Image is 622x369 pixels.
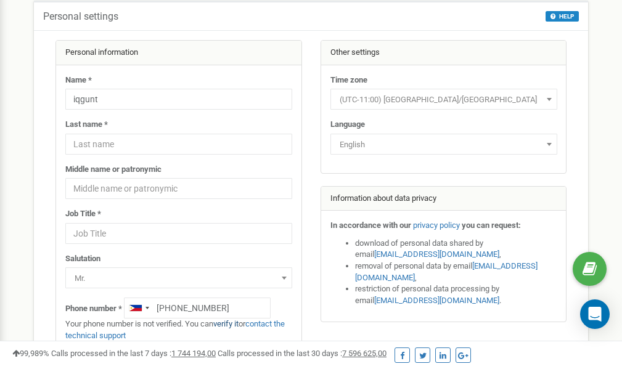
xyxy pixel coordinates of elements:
[330,89,557,110] span: (UTC-11:00) Pacific/Midway
[355,261,538,282] a: [EMAIL_ADDRESS][DOMAIN_NAME]
[355,238,557,261] li: download of personal data shared by email ,
[335,136,553,153] span: English
[330,134,557,155] span: English
[171,349,216,358] u: 1 744 194,00
[213,319,239,328] a: verify it
[65,253,100,265] label: Salutation
[462,221,521,230] strong: you can request:
[43,11,118,22] h5: Personal settings
[65,223,292,244] input: Job Title
[342,349,387,358] u: 7 596 625,00
[374,249,499,259] a: [EMAIL_ADDRESS][DOMAIN_NAME]
[65,267,292,288] span: Mr.
[51,349,216,358] span: Calls processed in the last 7 days :
[413,221,460,230] a: privacy policy
[65,208,101,220] label: Job Title *
[124,298,271,318] input: +1-800-555-55-55
[56,41,301,65] div: Personal information
[70,270,288,287] span: Mr.
[321,41,567,65] div: Other settings
[355,283,557,306] li: restriction of personal data processing by email .
[65,134,292,155] input: Last name
[330,75,367,86] label: Time zone
[355,261,557,283] li: removal of personal data by email ,
[125,298,153,318] div: Telephone country code
[65,303,122,315] label: Phone number *
[65,178,292,199] input: Middle name or patronymic
[65,319,285,340] a: contact the technical support
[218,349,387,358] span: Calls processed in the last 30 days :
[65,318,292,341] p: Your phone number is not verified. You can or
[65,164,162,176] label: Middle name or patronymic
[65,119,108,131] label: Last name *
[330,221,411,230] strong: In accordance with our
[12,349,49,358] span: 99,989%
[374,296,499,305] a: [EMAIL_ADDRESS][DOMAIN_NAME]
[321,187,567,211] div: Information about data privacy
[335,91,553,108] span: (UTC-11:00) Pacific/Midway
[65,89,292,110] input: Name
[330,119,365,131] label: Language
[65,75,92,86] label: Name *
[546,11,579,22] button: HELP
[580,299,610,329] div: Open Intercom Messenger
